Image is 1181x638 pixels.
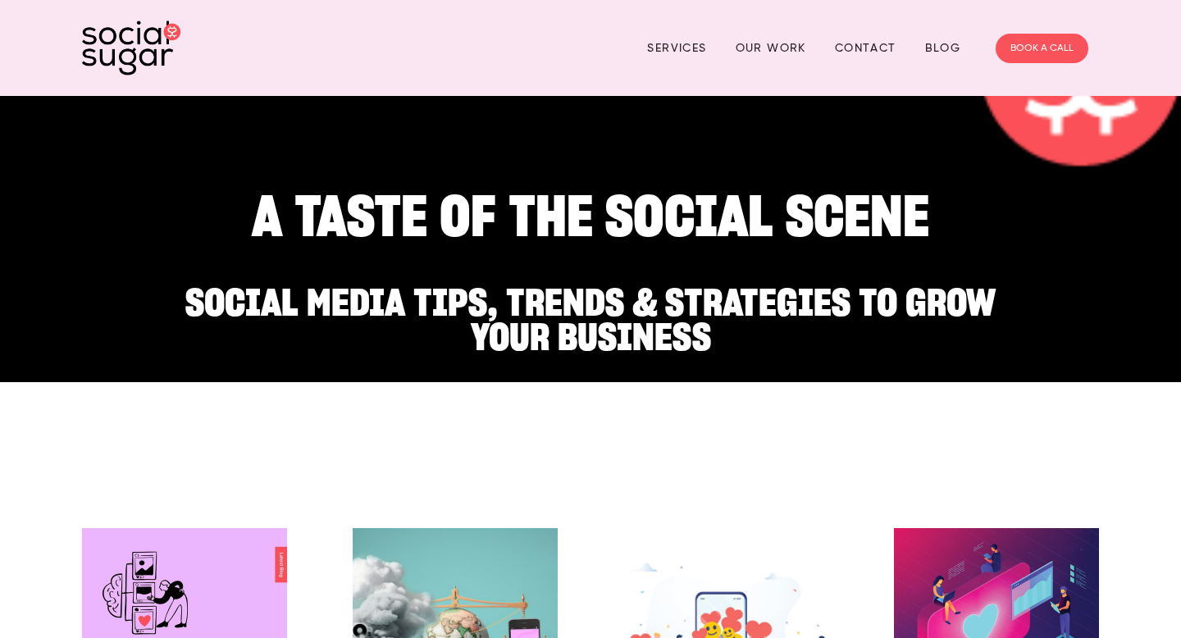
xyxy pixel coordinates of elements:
[647,35,706,61] a: Services
[925,35,961,61] a: Blog
[152,191,1029,241] h1: A TASTE OF THE SOCIAL SCENE
[152,269,1029,353] h2: Social Media Tips, Trends & Strategies to Grow Your Business
[996,34,1088,63] a: BOOK A CALL
[82,21,180,75] img: SocialSugar
[835,35,896,61] a: Contact
[736,35,806,61] a: Our Work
